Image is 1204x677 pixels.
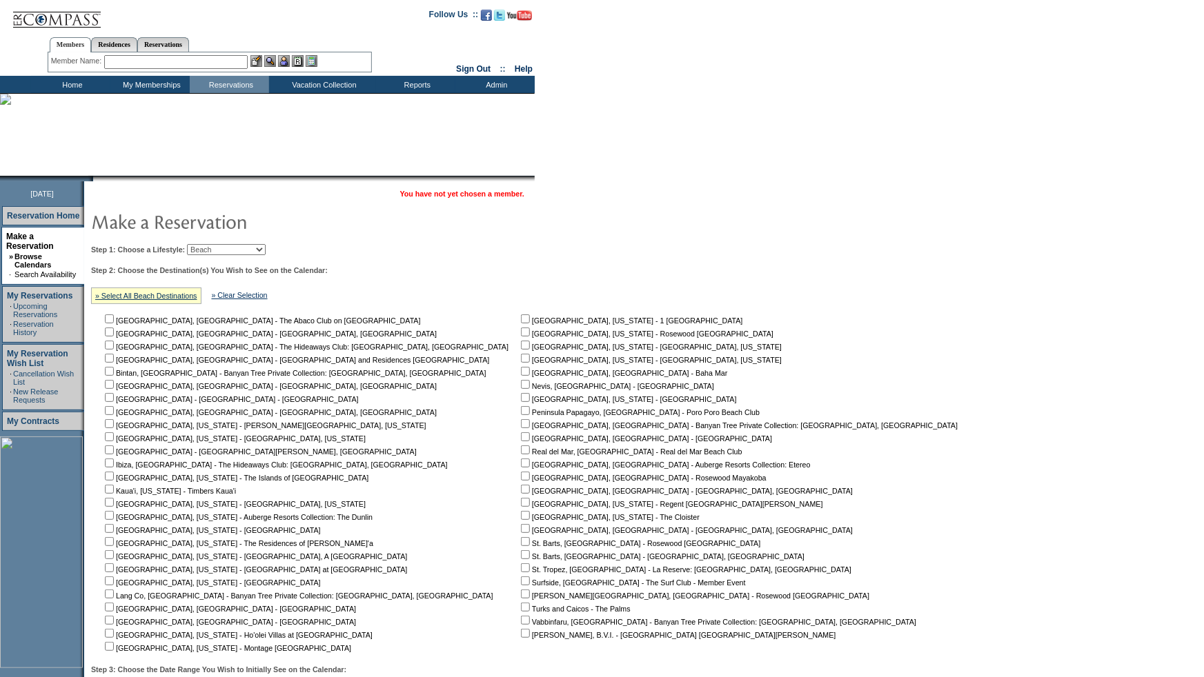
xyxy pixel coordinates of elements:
[10,387,12,404] td: ·
[102,526,321,534] nobr: [GEOGRAPHIC_DATA], [US_STATE] - [GEOGRAPHIC_DATA]
[102,644,351,652] nobr: [GEOGRAPHIC_DATA], [US_STATE] - Montage [GEOGRAPHIC_DATA]
[102,330,437,338] nobr: [GEOGRAPHIC_DATA], [GEOGRAPHIC_DATA] - [GEOGRAPHIC_DATA], [GEOGRAPHIC_DATA]
[518,605,631,613] nobr: Turks and Caicos - The Palms
[518,539,760,547] nobr: St. Barts, [GEOGRAPHIC_DATA] - Rosewood [GEOGRAPHIC_DATA]
[31,76,110,93] td: Home
[518,526,853,534] nobr: [GEOGRAPHIC_DATA], [GEOGRAPHIC_DATA] - [GEOGRAPHIC_DATA], [GEOGRAPHIC_DATA]
[494,10,505,21] img: Follow us on Twitter
[102,434,366,443] nobr: [GEOGRAPHIC_DATA], [US_STATE] - [GEOGRAPHIC_DATA], [US_STATE]
[518,434,772,443] nobr: [GEOGRAPHIC_DATA], [GEOGRAPHIC_DATA] - [GEOGRAPHIC_DATA]
[518,461,811,469] nobr: [GEOGRAPHIC_DATA], [GEOGRAPHIC_DATA] - Auberge Resorts Collection: Etereo
[102,578,321,587] nobr: [GEOGRAPHIC_DATA], [US_STATE] - [GEOGRAPHIC_DATA]
[91,245,185,254] b: Step 1: Choose a Lifestyle:
[190,76,269,93] td: Reservations
[507,10,532,21] img: Subscribe to our YouTube Channel
[518,421,958,430] nobr: [GEOGRAPHIC_DATA], [GEOGRAPHIC_DATA] - Banyan Tree Private Collection: [GEOGRAPHIC_DATA], [GEOGRA...
[14,270,76,279] a: Search Availability
[306,55,317,67] img: b_calculator.gif
[102,369,486,377] nobr: Bintan, [GEOGRAPHIC_DATA] - Banyan Tree Private Collection: [GEOGRAPHIC_DATA], [GEOGRAPHIC_DATA]
[50,37,92,52] a: Members
[102,605,356,613] nobr: [GEOGRAPHIC_DATA], [GEOGRAPHIC_DATA] - [GEOGRAPHIC_DATA]
[110,76,190,93] td: My Memberships
[10,320,12,336] td: ·
[13,302,57,319] a: Upcoming Reservations
[102,631,373,639] nobr: [GEOGRAPHIC_DATA], [US_STATE] - Ho'olei Villas at [GEOGRAPHIC_DATA]
[518,487,853,495] nobr: [GEOGRAPHIC_DATA], [GEOGRAPHIC_DATA] - [GEOGRAPHIC_DATA], [GEOGRAPHIC_DATA]
[376,76,455,93] td: Reports
[88,176,93,181] img: promoShadowLeftCorner.gif
[91,665,346,674] b: Step 3: Choose the Date Range You Wish to Initially See on the Calendar:
[455,76,535,93] td: Admin
[518,395,737,403] nobr: [GEOGRAPHIC_DATA], [US_STATE] - [GEOGRAPHIC_DATA]
[456,64,491,74] a: Sign Out
[292,55,304,67] img: Reservations
[91,208,367,235] img: pgTtlMakeReservation.gif
[102,316,421,325] nobr: [GEOGRAPHIC_DATA], [GEOGRAPHIC_DATA] - The Abaco Club on [GEOGRAPHIC_DATA]
[102,552,407,560] nobr: [GEOGRAPHIC_DATA], [US_STATE] - [GEOGRAPHIC_DATA], A [GEOGRAPHIC_DATA]
[515,64,533,74] a: Help
[10,370,12,386] td: ·
[481,10,492,21] img: Become our fan on Facebook
[102,513,373,521] nobr: [GEOGRAPHIC_DATA], [US_STATE] - Auberge Resorts Collection: The Dunlin
[102,539,373,547] nobr: [GEOGRAPHIC_DATA], [US_STATE] - The Residences of [PERSON_NAME]'a
[102,395,359,403] nobr: [GEOGRAPHIC_DATA] - [GEOGRAPHIC_DATA] - [GEOGRAPHIC_DATA]
[212,291,268,299] a: » Clear Selection
[494,14,505,22] a: Follow us on Twitter
[518,618,916,626] nobr: Vabbinfaru, [GEOGRAPHIC_DATA] - Banyan Tree Private Collection: [GEOGRAPHIC_DATA], [GEOGRAPHIC_DATA]
[14,252,51,269] a: Browse Calendars
[500,64,506,74] span: ::
[13,387,58,404] a: New Release Requests
[102,618,356,626] nobr: [GEOGRAPHIC_DATA], [GEOGRAPHIC_DATA] - [GEOGRAPHIC_DATA]
[102,408,437,416] nobr: [GEOGRAPHIC_DATA], [GEOGRAPHIC_DATA] - [GEOGRAPHIC_DATA], [GEOGRAPHIC_DATA]
[518,316,743,325] nobr: [GEOGRAPHIC_DATA], [US_STATE] - 1 [GEOGRAPHIC_DATA]
[7,416,59,426] a: My Contracts
[30,190,54,198] span: [DATE]
[400,190,524,198] span: You have not yet chosen a member.
[102,474,368,482] nobr: [GEOGRAPHIC_DATA], [US_STATE] - The Islands of [GEOGRAPHIC_DATA]
[102,487,236,495] nobr: Kaua'i, [US_STATE] - Timbers Kaua'i
[102,500,366,508] nobr: [GEOGRAPHIC_DATA], [US_STATE] - [GEOGRAPHIC_DATA], [US_STATE]
[137,37,189,52] a: Reservations
[102,343,509,351] nobr: [GEOGRAPHIC_DATA], [GEOGRAPHIC_DATA] - The Hideaways Club: [GEOGRAPHIC_DATA], [GEOGRAPHIC_DATA]
[250,55,262,67] img: b_edit.gif
[518,631,836,639] nobr: [PERSON_NAME], B.V.I. - [GEOGRAPHIC_DATA] [GEOGRAPHIC_DATA][PERSON_NAME]
[102,565,407,574] nobr: [GEOGRAPHIC_DATA], [US_STATE] - [GEOGRAPHIC_DATA] at [GEOGRAPHIC_DATA]
[51,55,104,67] div: Member Name:
[10,302,12,319] td: ·
[518,330,773,338] nobr: [GEOGRAPHIC_DATA], [US_STATE] - Rosewood [GEOGRAPHIC_DATA]
[481,14,492,22] a: Become our fan on Facebook
[91,266,328,274] b: Step 2: Choose the Destination(s) You Wish to See on the Calendar:
[518,578,746,587] nobr: Surfside, [GEOGRAPHIC_DATA] - The Surf Club - Member Event
[7,211,79,221] a: Reservation Home
[7,349,68,368] a: My Reservation Wish List
[518,447,742,456] nobr: Real del Mar, [GEOGRAPHIC_DATA] - Real del Mar Beach Club
[9,252,13,261] b: »
[102,447,417,456] nobr: [GEOGRAPHIC_DATA] - [GEOGRAPHIC_DATA][PERSON_NAME], [GEOGRAPHIC_DATA]
[518,474,767,482] nobr: [GEOGRAPHIC_DATA], [GEOGRAPHIC_DATA] - Rosewood Mayakoba
[102,421,426,430] nobr: [GEOGRAPHIC_DATA], [US_STATE] - [PERSON_NAME][GEOGRAPHIC_DATA], [US_STATE]
[507,14,532,22] a: Subscribe to our YouTube Channel
[429,8,478,25] td: Follow Us ::
[102,592,493,600] nobr: Lang Co, [GEOGRAPHIC_DATA] - Banyan Tree Private Collection: [GEOGRAPHIC_DATA], [GEOGRAPHIC_DATA]
[518,343,782,351] nobr: [GEOGRAPHIC_DATA], [US_STATE] - [GEOGRAPHIC_DATA], [US_STATE]
[518,369,727,377] nobr: [GEOGRAPHIC_DATA], [GEOGRAPHIC_DATA] - Baha Mar
[102,382,437,390] nobr: [GEOGRAPHIC_DATA], [GEOGRAPHIC_DATA] - [GEOGRAPHIC_DATA], [GEOGRAPHIC_DATA]
[7,291,72,301] a: My Reservations
[13,320,54,336] a: Reservation History
[518,500,823,508] nobr: [GEOGRAPHIC_DATA], [US_STATE] - Regent [GEOGRAPHIC_DATA][PERSON_NAME]
[518,552,805,560] nobr: St. Barts, [GEOGRAPHIC_DATA] - [GEOGRAPHIC_DATA], [GEOGRAPHIC_DATA]
[269,76,376,93] td: Vacation Collection
[518,565,851,574] nobr: St. Tropez, [GEOGRAPHIC_DATA] - La Reserve: [GEOGRAPHIC_DATA], [GEOGRAPHIC_DATA]
[518,382,714,390] nobr: Nevis, [GEOGRAPHIC_DATA] - [GEOGRAPHIC_DATA]
[102,356,489,364] nobr: [GEOGRAPHIC_DATA], [GEOGRAPHIC_DATA] - [GEOGRAPHIC_DATA] and Residences [GEOGRAPHIC_DATA]
[518,408,760,416] nobr: Peninsula Papagayo, [GEOGRAPHIC_DATA] - Poro Poro Beach Club
[518,513,700,521] nobr: [GEOGRAPHIC_DATA], [US_STATE] - The Cloister
[91,37,137,52] a: Residences
[518,592,869,600] nobr: [PERSON_NAME][GEOGRAPHIC_DATA], [GEOGRAPHIC_DATA] - Rosewood [GEOGRAPHIC_DATA]
[95,292,197,300] a: » Select All Beach Destinations
[264,55,276,67] img: View
[13,370,74,386] a: Cancellation Wish List
[9,270,13,279] td: ·
[102,461,448,469] nobr: Ibiza, [GEOGRAPHIC_DATA] - The Hideaways Club: [GEOGRAPHIC_DATA], [GEOGRAPHIC_DATA]
[518,356,782,364] nobr: [GEOGRAPHIC_DATA], [US_STATE] - [GEOGRAPHIC_DATA], [US_STATE]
